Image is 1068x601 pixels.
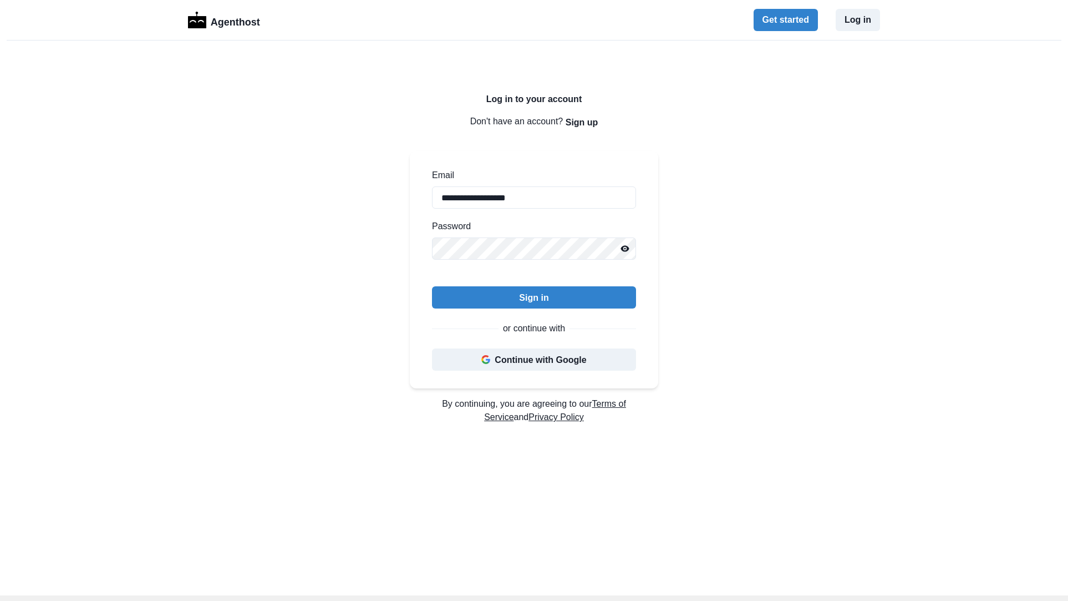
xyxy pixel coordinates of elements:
[188,11,260,30] a: LogoAgenthost
[432,349,636,371] button: Continue with Google
[566,111,598,133] button: Sign up
[410,94,658,104] h2: Log in to your account
[484,399,626,422] a: Terms of Service
[754,9,818,31] button: Get started
[836,9,880,31] button: Log in
[528,412,584,422] a: Privacy Policy
[188,12,206,28] img: Logo
[432,220,629,233] label: Password
[432,169,629,182] label: Email
[410,111,658,133] p: Don't have an account?
[211,11,260,30] p: Agenthost
[410,397,658,424] p: By continuing, you are agreeing to our and
[432,286,636,309] button: Sign in
[614,238,636,260] button: Reveal password
[503,322,565,335] p: or continue with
